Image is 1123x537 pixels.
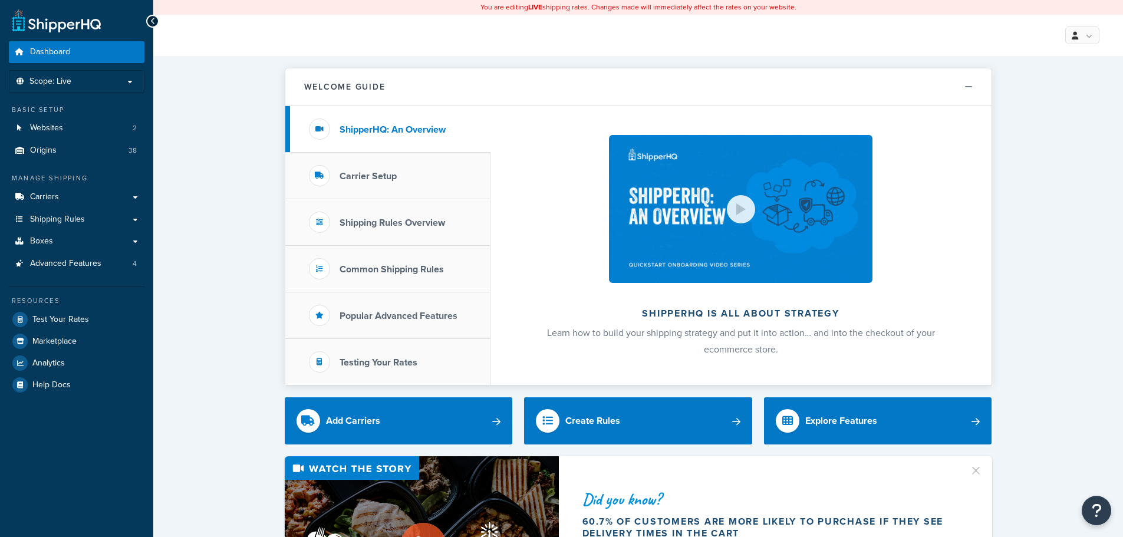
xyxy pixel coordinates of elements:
[9,140,144,162] li: Origins
[30,192,59,202] span: Carriers
[565,413,620,429] div: Create Rules
[32,358,65,368] span: Analytics
[805,413,877,429] div: Explore Features
[29,77,71,87] span: Scope: Live
[9,186,144,208] a: Carriers
[32,337,77,347] span: Marketplace
[30,47,70,57] span: Dashboard
[9,331,144,352] a: Marketplace
[9,296,144,306] div: Resources
[9,253,144,275] li: Advanced Features
[340,264,444,275] h3: Common Shipping Rules
[9,173,144,183] div: Manage Shipping
[133,123,137,133] span: 2
[764,397,992,444] a: Explore Features
[30,215,85,225] span: Shipping Rules
[30,123,63,133] span: Websites
[522,308,960,319] h2: ShipperHQ is all about strategy
[304,83,386,91] h2: Welcome Guide
[340,311,457,321] h3: Popular Advanced Features
[9,352,144,374] a: Analytics
[340,357,417,368] h3: Testing Your Rates
[285,68,992,106] button: Welcome Guide
[609,135,872,283] img: ShipperHQ is all about strategy
[9,209,144,230] a: Shipping Rules
[30,259,101,269] span: Advanced Features
[9,230,144,252] a: Boxes
[32,315,89,325] span: Test Your Rates
[9,41,144,63] a: Dashboard
[30,236,53,246] span: Boxes
[133,259,137,269] span: 4
[340,124,446,135] h3: ShipperHQ: An Overview
[129,146,137,156] span: 38
[547,326,935,356] span: Learn how to build your shipping strategy and put it into action… and into the checkout of your e...
[9,253,144,275] a: Advanced Features4
[9,105,144,115] div: Basic Setup
[340,218,445,228] h3: Shipping Rules Overview
[30,146,57,156] span: Origins
[1082,496,1111,525] button: Open Resource Center
[9,117,144,139] a: Websites2
[9,309,144,330] a: Test Your Rates
[524,397,752,444] a: Create Rules
[582,491,955,508] div: Did you know?
[326,413,380,429] div: Add Carriers
[528,2,542,12] b: LIVE
[340,171,397,182] h3: Carrier Setup
[9,140,144,162] a: Origins38
[9,374,144,396] a: Help Docs
[32,380,71,390] span: Help Docs
[285,397,513,444] a: Add Carriers
[9,117,144,139] li: Websites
